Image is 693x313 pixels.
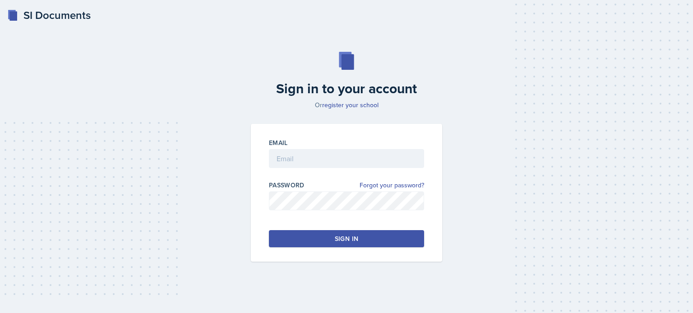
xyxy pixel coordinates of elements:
[360,181,424,190] a: Forgot your password?
[245,100,448,109] p: Or
[322,100,379,109] a: register your school
[335,234,358,243] div: Sign in
[245,81,448,97] h2: Sign in to your account
[269,181,305,190] label: Password
[7,7,91,23] a: SI Documents
[269,149,424,168] input: Email
[269,138,288,147] label: Email
[269,230,424,247] button: Sign in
